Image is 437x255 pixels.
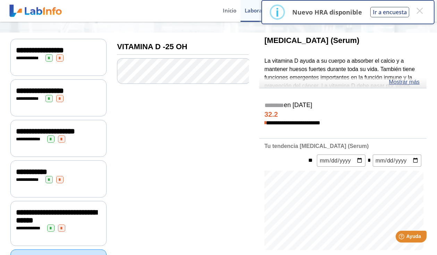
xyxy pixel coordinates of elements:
b: Tu tendencia [MEDICAL_DATA] (Serum) [264,143,369,149]
iframe: Help widget launcher [375,228,429,247]
input: mm/dd/yyyy [373,155,421,167]
input: mm/dd/yyyy [317,155,365,167]
h4: 32.2 [264,111,421,119]
button: Close this dialog [413,5,426,17]
button: Ir a encuesta [370,7,409,17]
p: La vitamina D ayuda a su cuerpo a absorber el calcio y a mantener huesos fuertes durante toda su ... [264,57,421,156]
p: Nuevo HRA disponible [292,8,362,16]
a: Mostrar más [389,78,420,86]
div: i [276,6,279,18]
h5: en [DATE] [264,102,421,109]
b: VITAMINA D -25 OH [117,42,187,51]
b: [MEDICAL_DATA] (Serum) [264,36,360,45]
